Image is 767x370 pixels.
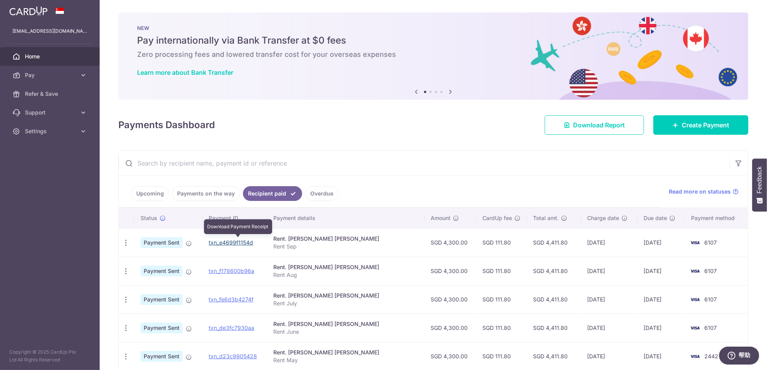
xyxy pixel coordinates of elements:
img: Bank transfer banner [118,12,748,100]
td: SGD 4,411.80 [527,314,581,342]
span: Status [141,214,157,222]
div: Download Payment Receipt [204,219,272,234]
td: SGD 4,411.80 [527,257,581,285]
td: SGD 111.80 [477,314,527,342]
button: Feedback - Show survey [752,159,767,211]
a: Learn more about Bank Transfer [137,69,233,76]
span: Home [25,53,76,60]
span: CardUp fee [483,214,512,222]
td: [DATE] [581,257,637,285]
td: [DATE] [637,314,685,342]
td: [DATE] [581,228,637,257]
span: Refer & Save [25,90,76,98]
td: [DATE] [581,285,637,314]
th: Payment ID [202,208,267,228]
span: 6107 [704,268,717,274]
div: Rent. [PERSON_NAME] [PERSON_NAME] [273,292,418,300]
div: Rent. [PERSON_NAME] [PERSON_NAME] [273,320,418,328]
span: 2442 [704,353,718,359]
a: Download Report [545,115,644,135]
a: Read more on statuses [669,188,739,196]
h5: Pay internationally via Bank Transfer at $0 fees [137,34,730,47]
p: [EMAIL_ADDRESS][DOMAIN_NAME] [12,27,87,35]
th: Payment details [267,208,424,228]
p: Rent Aug [273,271,418,279]
span: Settings [25,127,76,135]
h6: Zero processing fees and lowered transfer cost for your overseas expenses [137,50,730,59]
span: Payment Sent [141,351,183,362]
span: Support [25,109,76,116]
span: 6107 [704,296,717,303]
img: Bank Card [687,266,703,276]
p: NEW [137,25,730,31]
img: CardUp [9,6,47,16]
a: Recipient paid [243,186,302,201]
td: [DATE] [637,257,685,285]
span: Read more on statuses [669,188,731,196]
span: Due date [644,214,667,222]
span: Create Payment [682,120,729,130]
img: Bank Card [687,238,703,247]
td: SGD 4,300.00 [425,285,477,314]
a: Create Payment [653,115,748,135]
td: SGD 4,300.00 [425,257,477,285]
a: txn_e4699f1154d [209,239,253,246]
th: Payment method [685,208,748,228]
span: Payment Sent [141,294,183,305]
div: Rent. [PERSON_NAME] [PERSON_NAME] [273,235,418,243]
td: SGD 4,300.00 [425,228,477,257]
span: Total amt. [533,214,559,222]
td: SGD 111.80 [477,285,527,314]
td: SGD 111.80 [477,257,527,285]
td: SGD 4,411.80 [527,228,581,257]
span: Payment Sent [141,322,183,333]
a: txn_d23c9905428 [209,353,257,359]
div: Rent. [PERSON_NAME] [PERSON_NAME] [273,349,418,356]
span: Feedback [756,166,763,194]
img: Bank Card [687,295,703,304]
a: txn_fe6d3b4274f [209,296,253,303]
div: Rent. [PERSON_NAME] [PERSON_NAME] [273,263,418,271]
h4: Payments Dashboard [118,118,215,132]
a: Upcoming [131,186,169,201]
span: 6107 [704,324,717,331]
p: Rent May [273,356,418,364]
a: txn_de3fc7930aa [209,324,254,331]
a: txn_f178600b96a [209,268,254,274]
span: Payment Sent [141,266,183,277]
span: Download Report [573,120,625,130]
img: Bank Card [687,352,703,361]
img: Bank Card [687,323,703,333]
span: Charge date [587,214,619,222]
td: [DATE] [581,314,637,342]
a: Overdue [305,186,338,201]
a: Payments on the way [172,186,240,201]
td: SGD 4,300.00 [425,314,477,342]
span: Pay [25,71,76,79]
p: Rent June [273,328,418,336]
td: SGD 111.80 [477,228,527,257]
p: Rent July [273,300,418,307]
iframe: 打开一个小组件，您可以在其中找到更多信息 [719,347,759,366]
td: SGD 4,411.80 [527,285,581,314]
span: 6107 [704,239,717,246]
span: Payment Sent [141,237,183,248]
input: Search by recipient name, payment id or reference [119,151,729,176]
td: [DATE] [637,228,685,257]
td: [DATE] [637,285,685,314]
span: Amount [431,214,451,222]
p: Rent Sep [273,243,418,250]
